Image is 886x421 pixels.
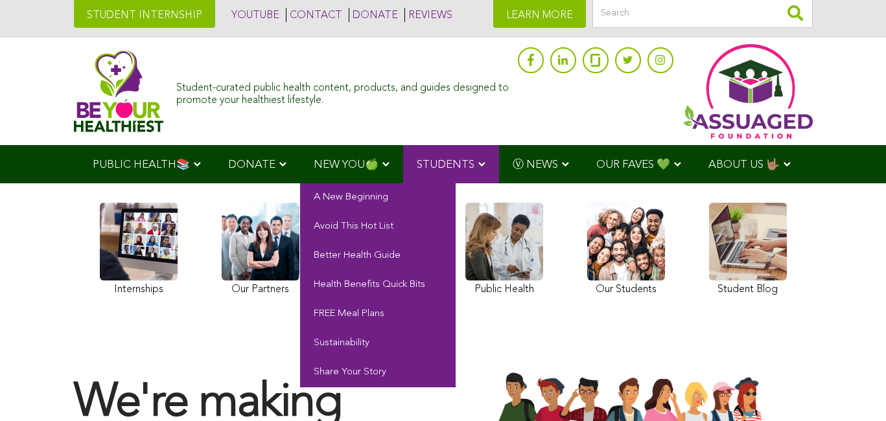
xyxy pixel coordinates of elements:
img: Assuaged App [683,44,813,139]
a: Sustainability [300,329,456,358]
a: Avoid This Hot List [300,212,456,242]
a: A New Beginning [300,183,456,212]
img: Assuaged [74,50,164,132]
img: glassdoor [590,54,600,67]
span: PUBLIC HEALTH📚 [93,159,190,170]
a: YOUTUBE [228,8,279,22]
span: DONATE [228,159,275,170]
span: ABOUT US 🤟🏽 [708,159,780,170]
a: Health Benefits Quick Bits [300,271,456,300]
span: STUDENTS [417,159,474,170]
div: Student-curated public health content, products, and guides designed to promote your healthiest l... [176,76,511,107]
a: FREE Meal Plans [300,300,456,329]
a: DONATE [349,8,398,22]
a: Share Your Story [300,358,456,387]
a: Better Health Guide [300,242,456,271]
span: NEW YOU🍏 [314,159,379,170]
span: Ⓥ NEWS [513,159,558,170]
a: REVIEWS [404,8,452,22]
iframe: Chat Widget [821,359,886,421]
span: OUR FAVES 💚 [596,159,670,170]
a: CONTACT [286,8,342,22]
div: Navigation Menu [74,145,813,183]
